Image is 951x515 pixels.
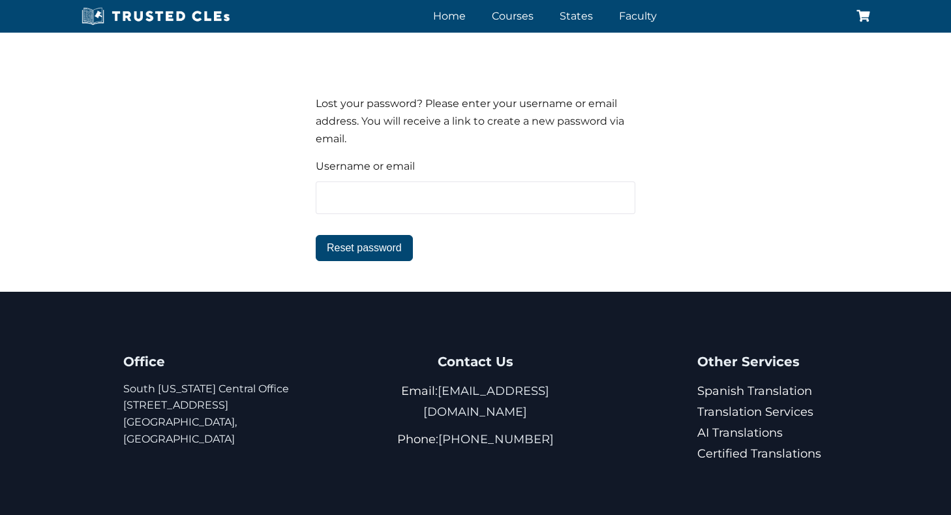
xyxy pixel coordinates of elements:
[316,235,413,261] button: Reset password
[123,382,289,445] a: South [US_STATE] Central Office[STREET_ADDRESS][GEOGRAPHIC_DATA], [GEOGRAPHIC_DATA]
[697,446,821,461] a: Certified Translations
[430,7,469,25] a: Home
[697,351,828,373] h4: Other Services
[123,351,337,373] h4: Office
[316,157,635,175] label: Username or email
[78,7,234,26] img: Trusted CLEs
[697,426,783,440] a: AI Translations
[556,7,596,25] a: States
[438,432,554,446] a: [PHONE_NUMBER]
[369,351,582,373] h4: Contact Us
[369,381,582,422] p: Email:
[369,429,582,450] p: Phone:
[316,95,635,148] p: Lost your password? Please enter your username or email address. You will receive a link to creat...
[489,7,537,25] a: Courses
[697,384,812,398] a: Spanish Translation
[697,405,813,419] a: Translation Services
[423,384,549,419] a: [EMAIL_ADDRESS][DOMAIN_NAME]
[616,7,660,25] a: Faculty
